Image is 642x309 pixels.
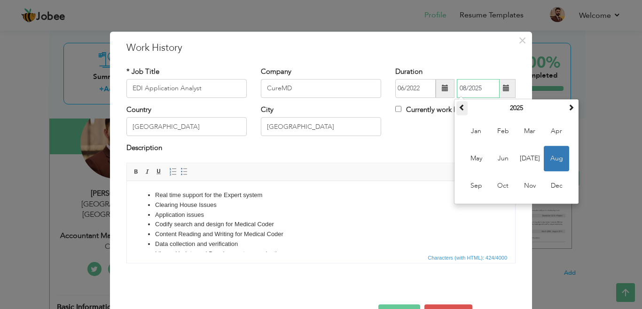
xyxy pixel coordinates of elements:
[517,173,542,198] span: Nov
[544,146,569,171] span: Aug
[463,146,489,171] span: May
[28,68,360,78] li: Library Update and Development on production
[395,67,423,77] label: Duration
[395,106,401,112] input: Currently work here
[127,181,515,252] iframe: Rich Text Editor, workEditor
[517,119,542,144] span: Mar
[126,41,516,55] h3: Work History
[261,105,274,115] label: City
[517,146,542,171] span: [DATE]
[168,166,178,177] a: Insert/Remove Numbered List
[490,146,516,171] span: Jun
[518,32,526,49] span: ×
[179,166,189,177] a: Insert/Remove Bulleted List
[463,119,489,144] span: Jan
[395,105,467,115] label: Currently work here
[490,119,516,144] span: Feb
[515,33,530,48] button: Close
[142,166,153,177] a: Italic
[126,67,159,77] label: * Job Title
[568,104,574,111] span: Next Year
[131,166,141,177] a: Bold
[426,254,509,262] span: Characters (with HTML): 424/4000
[126,143,162,153] label: Description
[426,254,510,262] div: Statistics
[261,67,291,77] label: Company
[126,105,151,115] label: Country
[457,79,500,98] input: Present
[490,173,516,198] span: Oct
[459,104,465,111] span: Previous Year
[395,79,436,98] input: From
[544,173,569,198] span: Dec
[154,166,164,177] a: Underline
[463,173,489,198] span: Sep
[544,119,569,144] span: Apr
[468,101,565,115] th: Select Year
